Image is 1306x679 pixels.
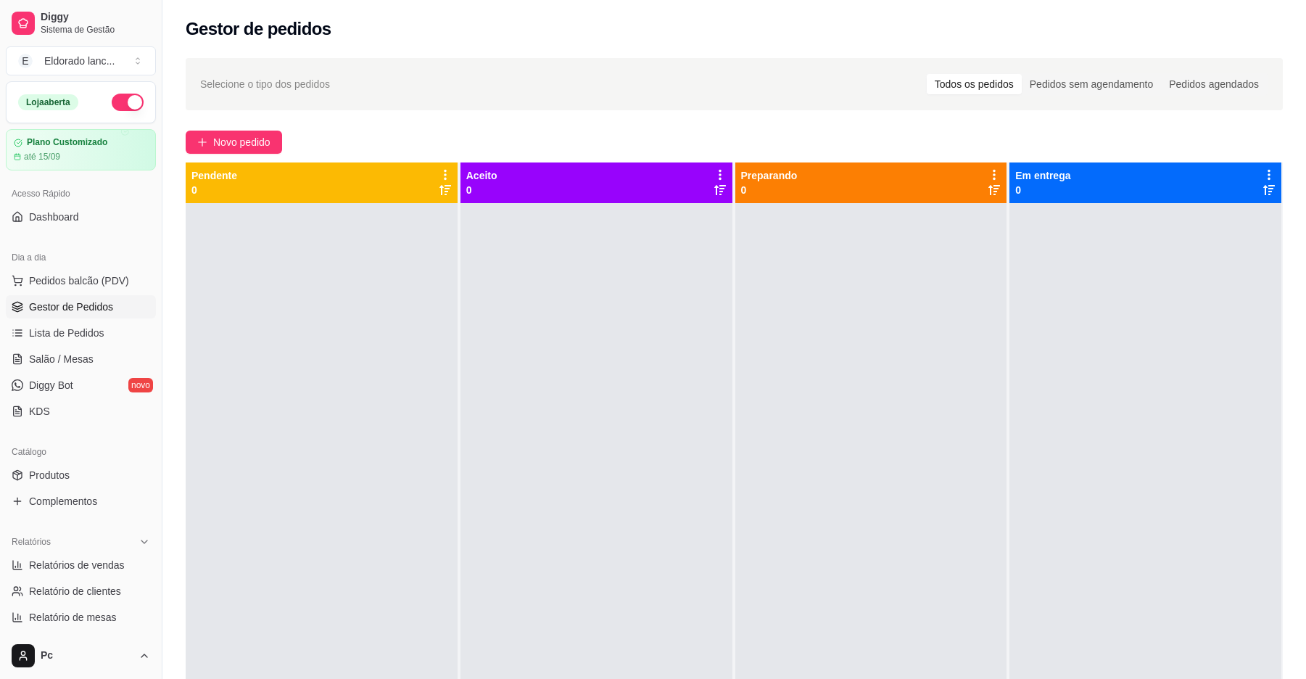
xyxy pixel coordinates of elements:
div: Pedidos agendados [1161,74,1267,94]
a: Produtos [6,464,156,487]
a: Lista de Pedidos [6,321,156,345]
h2: Gestor de pedidos [186,17,331,41]
a: Salão / Mesas [6,347,156,371]
span: Lista de Pedidos [29,326,104,340]
div: Dia a dia [6,246,156,269]
p: 0 [741,183,798,197]
a: Diggy Botnovo [6,374,156,397]
div: Catálogo [6,440,156,464]
p: 0 [191,183,237,197]
button: Alterar Status [112,94,144,111]
article: até 15/09 [24,151,60,162]
a: Relatório de mesas [6,606,156,629]
span: Dashboard [29,210,79,224]
span: Complementos [29,494,97,509]
span: Pc [41,649,133,662]
p: Preparando [741,168,798,183]
button: Novo pedido [186,131,282,154]
a: KDS [6,400,156,423]
article: Plano Customizado [27,137,107,148]
a: Gestor de Pedidos [6,295,156,318]
span: plus [197,137,207,147]
div: Pedidos sem agendamento [1022,74,1161,94]
span: Relatório de clientes [29,584,121,598]
a: DiggySistema de Gestão [6,6,156,41]
span: Pedidos balcão (PDV) [29,273,129,288]
span: Novo pedido [213,134,270,150]
p: 0 [1015,183,1070,197]
div: Loja aberta [18,94,78,110]
a: Relatório de clientes [6,580,156,603]
span: Relatórios [12,536,51,548]
span: Diggy Bot [29,378,73,392]
span: Gestor de Pedidos [29,300,113,314]
div: Todos os pedidos [927,74,1022,94]
a: Relatórios de vendas [6,554,156,577]
span: E [18,54,33,68]
p: 0 [466,183,497,197]
a: Relatório de fidelidadenovo [6,632,156,655]
a: Dashboard [6,205,156,229]
span: Produtos [29,468,70,482]
span: Salão / Mesas [29,352,94,366]
div: Eldorado lanc ... [44,54,115,68]
span: Diggy [41,11,150,24]
p: Pendente [191,168,237,183]
span: Selecione o tipo dos pedidos [200,76,330,92]
span: Relatório de mesas [29,610,117,625]
div: Acesso Rápido [6,182,156,205]
span: KDS [29,404,50,419]
button: Select a team [6,46,156,75]
span: Relatórios de vendas [29,558,125,572]
p: Em entrega [1015,168,1070,183]
a: Plano Customizadoaté 15/09 [6,129,156,170]
span: Sistema de Gestão [41,24,150,36]
a: Complementos [6,490,156,513]
p: Aceito [466,168,497,183]
button: Pc [6,638,156,673]
button: Pedidos balcão (PDV) [6,269,156,292]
